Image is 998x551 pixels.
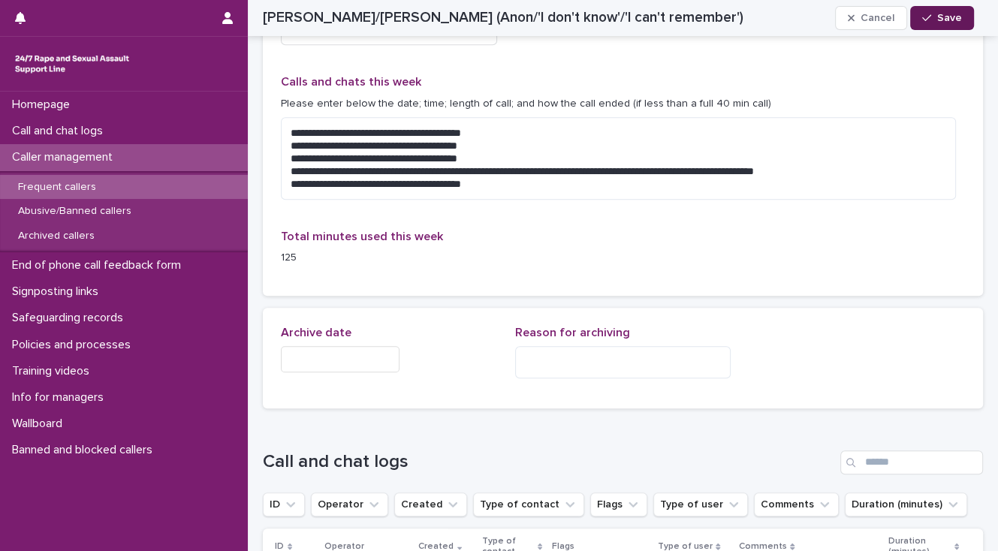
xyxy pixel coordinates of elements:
button: Cancel [835,6,907,30]
p: Wallboard [6,417,74,431]
p: Homepage [6,98,82,112]
p: Archived callers [6,230,107,242]
h2: [PERSON_NAME]/[PERSON_NAME] (Anon/'I don't know'/'I can't remember') [263,9,743,26]
p: Please enter below the date; time; length of call; and how the call ended (if less than a full 40... [281,96,965,112]
h1: Call and chat logs [263,451,834,473]
p: Info for managers [6,390,116,405]
p: Signposting links [6,285,110,299]
button: ID [263,492,305,516]
p: Abusive/Banned callers [6,205,143,218]
button: Comments [754,492,839,516]
p: Policies and processes [6,338,143,352]
p: Frequent callers [6,181,108,194]
img: rhQMoQhaT3yELyF149Cw [12,49,132,79]
span: Cancel [861,13,894,23]
p: Call and chat logs [6,124,115,138]
button: Created [394,492,467,516]
button: Type of user [653,492,748,516]
span: Archive date [281,327,351,339]
span: Total minutes used this week [281,230,443,242]
button: Save [910,6,974,30]
button: Duration (minutes) [845,492,967,516]
p: Caller management [6,150,125,164]
span: Reason for archiving [515,327,630,339]
input: Search [840,450,983,474]
p: End of phone call feedback form [6,258,193,272]
p: Banned and blocked callers [6,443,164,457]
span: Save [937,13,962,23]
button: Type of contact [473,492,584,516]
span: Calls and chats this week [281,76,421,88]
button: Operator [311,492,388,516]
p: 125 [281,250,497,266]
button: Flags [590,492,647,516]
p: Safeguarding records [6,311,135,325]
p: Training videos [6,364,101,378]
